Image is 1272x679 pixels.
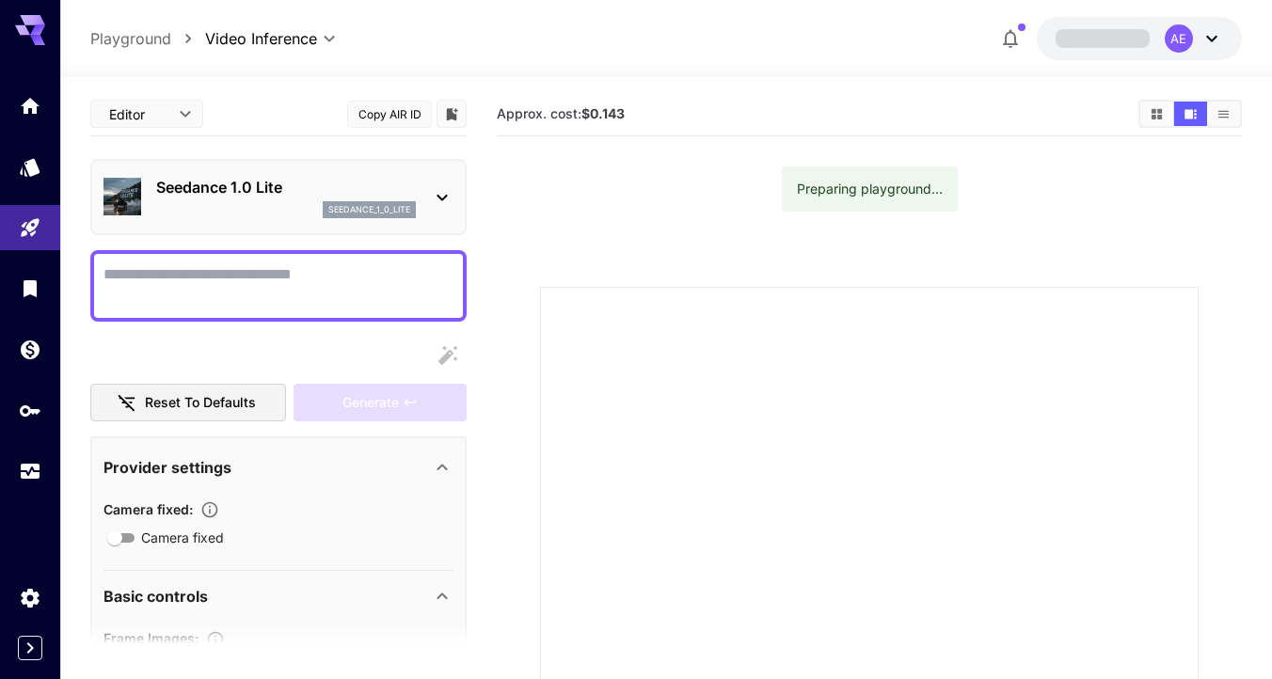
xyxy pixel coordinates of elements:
button: Show media in video view [1174,102,1207,126]
div: Playground [19,216,41,240]
div: Wallet [19,338,41,361]
button: Reset to defaults [90,384,286,422]
span: Video Inference [205,27,317,50]
a: Playground [90,27,171,50]
p: Seedance 1.0 Lite [156,176,416,198]
div: API Keys [19,399,41,422]
button: AE [1037,17,1242,60]
div: Seedance 1.0 Liteseedance_1_0_lite [103,168,453,226]
span: Camera fixed : [103,501,193,517]
div: Preparing playground... [797,172,943,206]
div: Models [19,155,41,179]
button: Copy AIR ID [347,101,432,128]
p: Provider settings [103,456,231,479]
div: Provider settings [103,445,453,490]
div: Home [19,94,41,118]
button: Show media in list view [1207,102,1240,126]
b: $0.143 [581,105,625,121]
span: Editor [109,104,167,124]
p: Basic controls [103,585,208,608]
button: Add to library [443,103,460,125]
button: Show media in grid view [1140,102,1173,126]
span: Approx. cost: [497,105,625,121]
div: Show media in grid viewShow media in video viewShow media in list view [1138,100,1242,128]
p: seedance_1_0_lite [328,203,410,216]
div: AE [1165,24,1193,53]
nav: breadcrumb [90,27,205,50]
div: Basic controls [103,574,453,619]
div: Usage [19,460,41,483]
span: Camera fixed [141,528,224,547]
div: Library [19,276,41,300]
button: Expand sidebar [18,636,42,660]
div: Settings [19,586,41,609]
